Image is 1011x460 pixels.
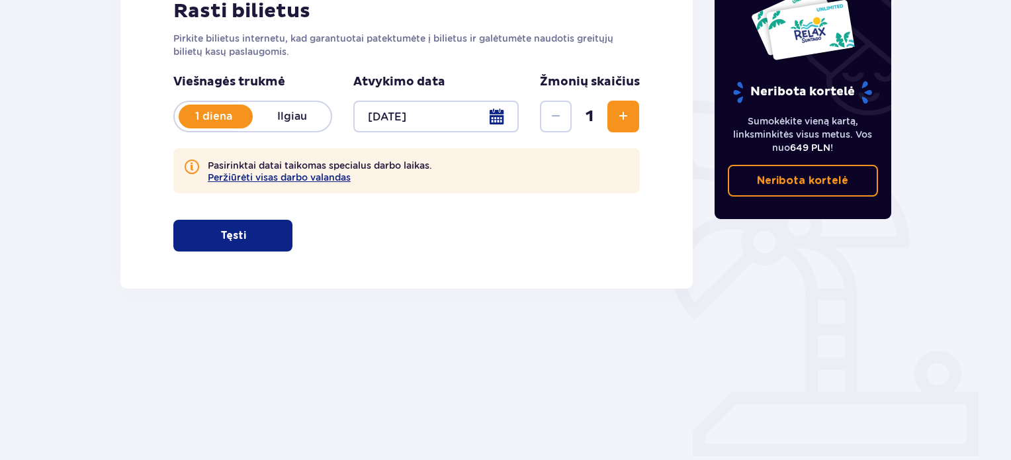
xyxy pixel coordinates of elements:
font: Neribota kortelė [757,175,848,186]
font: Pirkite bilietus internetu, kad garantuotai patektumėte į bilietus ir galėtumėte naudotis greitųj... [173,33,613,57]
button: Sumažinti [540,101,572,132]
font: Tęsti [220,230,246,241]
font: Žmonių skaičius [540,74,640,89]
font: Atvykimo data [353,74,445,89]
button: Padidinti [607,101,639,132]
button: Peržiūrėti visas darbo valandas [208,172,351,183]
font: 1 [586,107,593,126]
font: Sumokėkite vieną kartą, linksminkitės visus metus. Vos nuo [733,116,872,153]
font: Neribota kortelė [750,84,855,99]
font: Ilgiau [277,110,307,122]
font: 649 PLN [790,142,830,153]
font: ! [830,142,833,153]
font: Pasirinktai datai taikomas specialus darbo laikas. [208,160,432,171]
button: Tęsti [173,220,292,252]
font: 1 diena [195,110,232,122]
font: Viešnagės trukmė [173,74,285,89]
a: Neribota kortelė [728,165,879,197]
